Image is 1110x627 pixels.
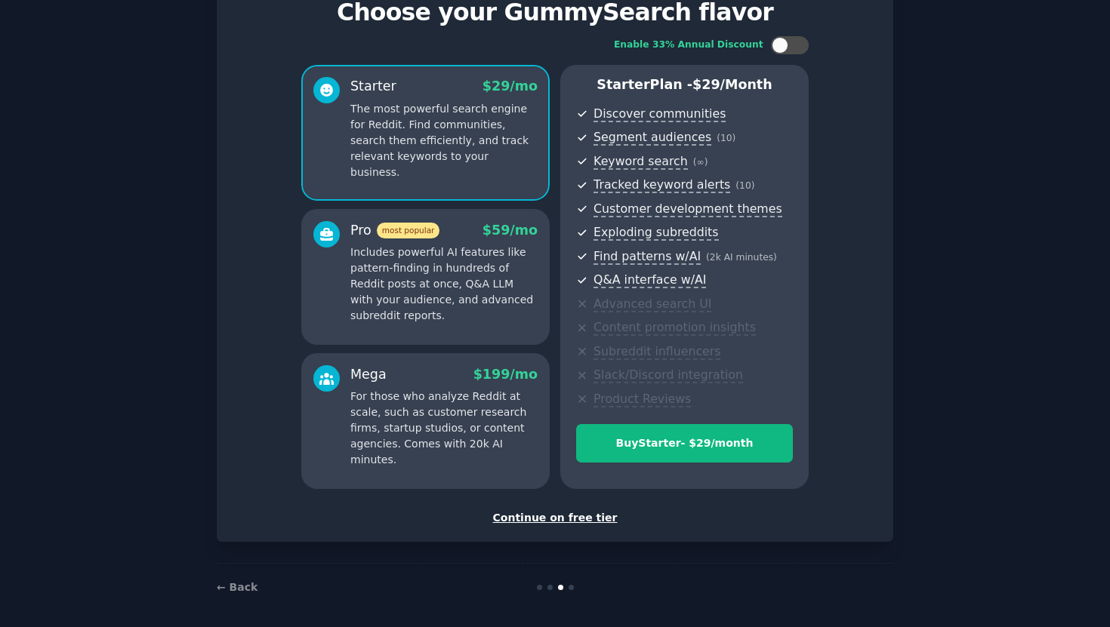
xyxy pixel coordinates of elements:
[350,389,538,468] p: For those who analyze Reddit at scale, such as customer research firms, startup studios, or conte...
[594,201,782,217] span: Customer development themes
[217,581,257,593] a: ← Back
[350,365,387,384] div: Mega
[594,225,718,241] span: Exploding subreddits
[594,320,756,336] span: Content promotion insights
[594,106,726,122] span: Discover communities
[594,177,730,193] span: Tracked keyword alerts
[692,77,772,92] span: $ 29 /month
[594,130,711,146] span: Segment audiences
[377,223,440,238] span: most popular
[717,133,735,143] span: ( 10 )
[350,101,538,180] p: The most powerful search engine for Reddit. Find communities, search them efficiently, and track ...
[594,272,706,288] span: Q&A interface w/AI
[706,252,777,263] span: ( 2k AI minutes )
[576,75,793,94] p: Starter Plan -
[473,367,538,382] span: $ 199 /mo
[233,510,877,526] div: Continue on free tier
[614,38,763,52] div: Enable 33% Annual Discount
[594,344,720,360] span: Subreddit influencers
[735,180,754,191] span: ( 10 )
[594,297,711,312] span: Advanced search UI
[594,392,691,407] span: Product Reviews
[350,77,396,96] div: Starter
[594,367,743,383] span: Slack/Discord integration
[350,244,538,324] p: Includes powerful AI features like pattern-finding in hundreds of Reddit posts at once, Q&A LLM w...
[693,157,708,168] span: ( ∞ )
[576,424,793,463] button: BuyStarter- $29/month
[577,435,792,451] div: Buy Starter - $ 29 /month
[350,221,439,240] div: Pro
[594,249,701,265] span: Find patterns w/AI
[594,154,688,170] span: Keyword search
[483,223,538,238] span: $ 59 /mo
[483,78,538,94] span: $ 29 /mo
